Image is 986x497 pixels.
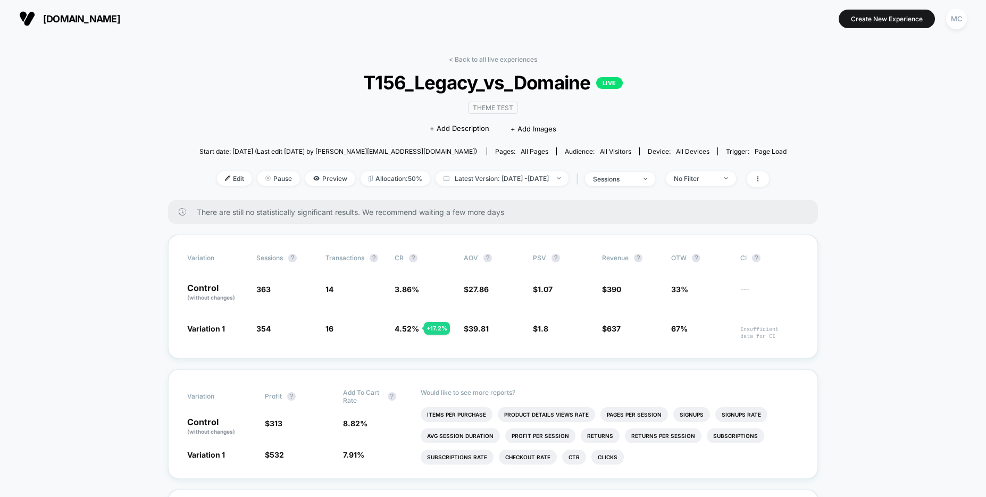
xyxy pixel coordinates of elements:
span: 4.52 % [395,324,419,333]
span: CI [740,254,799,262]
span: 67% [671,324,688,333]
span: all devices [676,147,709,155]
div: No Filter [674,175,716,183]
li: Subscriptions [707,428,764,443]
li: Checkout Rate [499,450,557,465]
span: (without changes) [187,294,235,301]
img: end [724,177,728,179]
li: Returns [581,428,620,443]
span: Add To Cart Rate [343,388,382,404]
li: Avg Session Duration [421,428,500,443]
li: Clicks [591,450,624,465]
div: Audience: [565,147,631,155]
span: All Visitors [600,147,631,155]
li: Product Details Views Rate [498,407,595,422]
li: Signups Rate [715,407,767,422]
button: ? [483,254,492,262]
p: Control [187,284,246,302]
img: end [557,177,561,179]
button: MC [943,8,970,30]
span: OTW [671,254,730,262]
li: Items Per Purchase [421,407,492,422]
span: 16 [325,324,333,333]
button: Create New Experience [839,10,935,28]
span: Theme Test [468,102,518,114]
span: Insufficient data for CI [740,326,799,339]
p: Control [187,418,254,436]
span: CR [395,254,404,262]
a: < Back to all live experiences [449,55,537,63]
span: 1.07 [538,285,553,294]
button: ? [409,254,417,262]
button: ? [752,254,761,262]
span: Transactions [325,254,364,262]
span: There are still no statistically significant results. We recommend waiting a few more days [197,208,797,217]
button: [DOMAIN_NAME] [16,10,123,27]
span: 39.81 [469,324,489,333]
div: + 17.2 % [424,322,450,335]
span: | [574,171,585,187]
li: Profit Per Session [505,428,575,443]
span: Start date: [DATE] (Last edit [DATE] by [PERSON_NAME][EMAIL_ADDRESS][DOMAIN_NAME]) [199,147,477,155]
span: Edit [217,171,252,186]
li: Returns Per Session [625,428,701,443]
span: Device: [639,147,717,155]
span: $ [265,450,284,459]
span: 532 [270,450,284,459]
div: sessions [593,175,636,183]
button: ? [288,254,297,262]
span: Variation 1 [187,450,225,459]
button: ? [287,392,296,401]
img: end [644,178,647,180]
span: 354 [256,324,271,333]
li: Signups [673,407,710,422]
img: rebalance [369,176,373,181]
span: Variation 1 [187,324,225,333]
span: Pause [257,171,300,186]
span: all pages [521,147,548,155]
span: [DOMAIN_NAME] [43,13,120,24]
span: $ [533,285,553,294]
span: Profit [265,392,282,400]
span: Preview [305,171,355,186]
li: Pages Per Session [600,407,668,422]
span: $ [464,324,489,333]
span: 8.82 % [343,419,367,428]
span: $ [464,285,489,294]
span: 390 [607,285,621,294]
img: Visually logo [19,11,35,27]
button: ? [552,254,560,262]
p: LIVE [596,77,623,89]
span: Page Load [755,147,787,155]
span: 1.8 [538,324,548,333]
span: 313 [270,419,282,428]
span: 363 [256,285,271,294]
span: $ [602,285,621,294]
span: (without changes) [187,428,235,435]
img: calendar [444,176,449,181]
span: Allocation: 50% [361,171,430,186]
button: ? [692,254,700,262]
img: edit [225,176,230,181]
span: Variation [187,254,246,262]
img: end [265,176,271,181]
span: $ [602,324,621,333]
span: $ [265,419,282,428]
span: + Add Images [511,125,556,133]
span: Sessions [256,254,283,262]
button: ? [634,254,642,262]
span: Latest Version: [DATE] - [DATE] [436,171,569,186]
span: 14 [325,285,333,294]
li: Subscriptions Rate [421,450,494,465]
li: Ctr [562,450,586,465]
button: ? [370,254,378,262]
button: ? [388,392,396,401]
div: MC [946,9,967,29]
span: AOV [464,254,478,262]
span: 3.86 % [395,285,419,294]
span: 637 [607,324,621,333]
span: 7.91 % [343,450,364,459]
span: T156_Legacy_vs_Domaine [229,71,757,94]
div: Pages: [495,147,548,155]
div: Trigger: [726,147,787,155]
